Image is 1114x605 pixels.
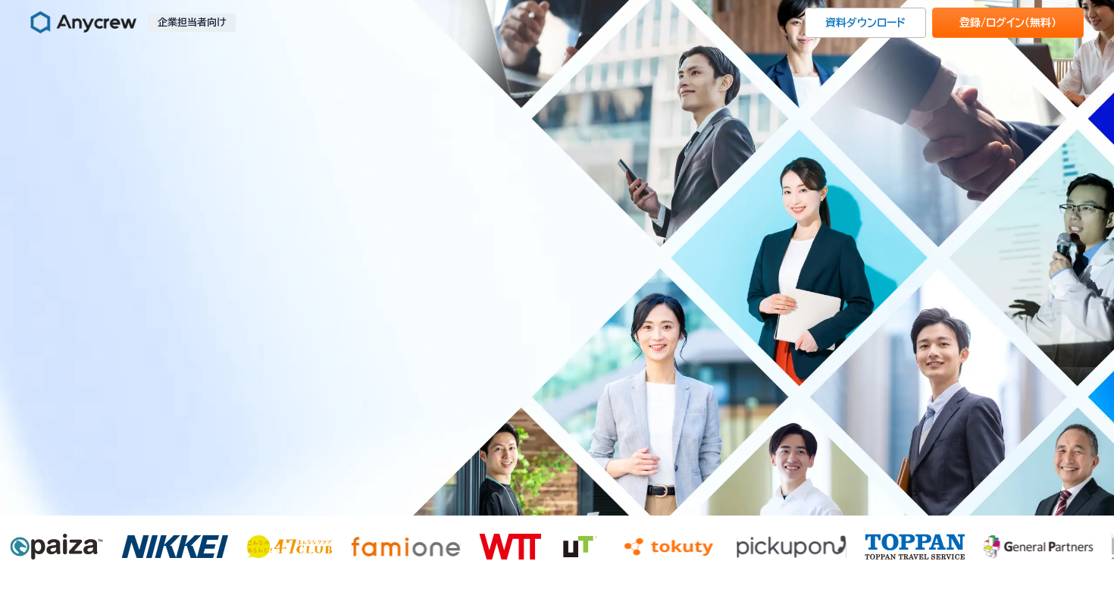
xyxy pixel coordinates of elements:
img: pickupon [737,534,846,560]
img: tokuty [619,534,718,560]
img: toppan [865,534,965,560]
p: 企業担当者向け [149,14,236,32]
img: m-out inc. [984,534,1094,560]
img: Anycrew [30,11,136,35]
a: 登録/ログイン（無料） [932,8,1084,38]
img: ut [559,534,601,560]
img: paiza [10,534,103,560]
a: 資料ダウンロード [805,8,926,38]
img: wtt [479,534,541,560]
img: 47club [247,535,333,558]
span: （無料） [1025,17,1056,28]
img: nikkei [121,535,229,558]
img: famione [351,534,461,560]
